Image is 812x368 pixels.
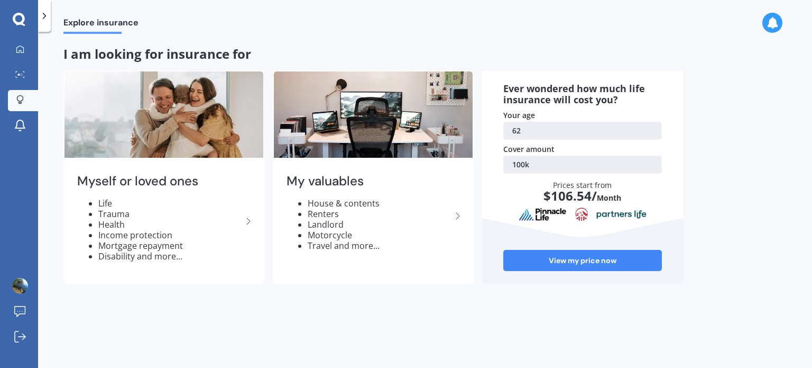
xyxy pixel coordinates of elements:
li: Landlord [308,219,451,230]
span: I am looking for insurance for [63,45,251,62]
li: Mortgage repayment [98,240,242,251]
li: Disability and more... [98,251,242,262]
li: Trauma [98,209,242,219]
div: Prices start from [514,180,651,213]
img: pinnacle [519,208,567,221]
li: House & contents [308,198,451,209]
a: 100k [503,156,662,174]
li: Income protection [98,230,242,240]
li: Renters [308,209,451,219]
span: $ 106.54 / [543,187,597,204]
li: Motorcycle [308,230,451,240]
a: View my price now [503,250,662,271]
img: ACg8ocKx2OoY5ZlVRbGvPM8xGtkDyma64fcu9woFxLysIPZy8zIyC00=s96-c [12,278,28,294]
img: aia [575,208,588,221]
h2: Myself or loved ones [77,173,242,190]
div: Cover amount [503,144,662,155]
span: Month [597,193,621,203]
a: 62 [503,122,662,140]
li: Life [98,198,242,209]
img: My valuables [274,71,473,158]
img: partnersLife [596,210,647,219]
img: Myself or loved ones [64,71,263,158]
h2: My valuables [287,173,451,190]
li: Health [98,219,242,230]
li: Travel and more... [308,240,451,251]
div: Your age [503,110,662,121]
div: Ever wondered how much life insurance will cost you? [503,83,662,106]
span: Explore insurance [63,17,139,32]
